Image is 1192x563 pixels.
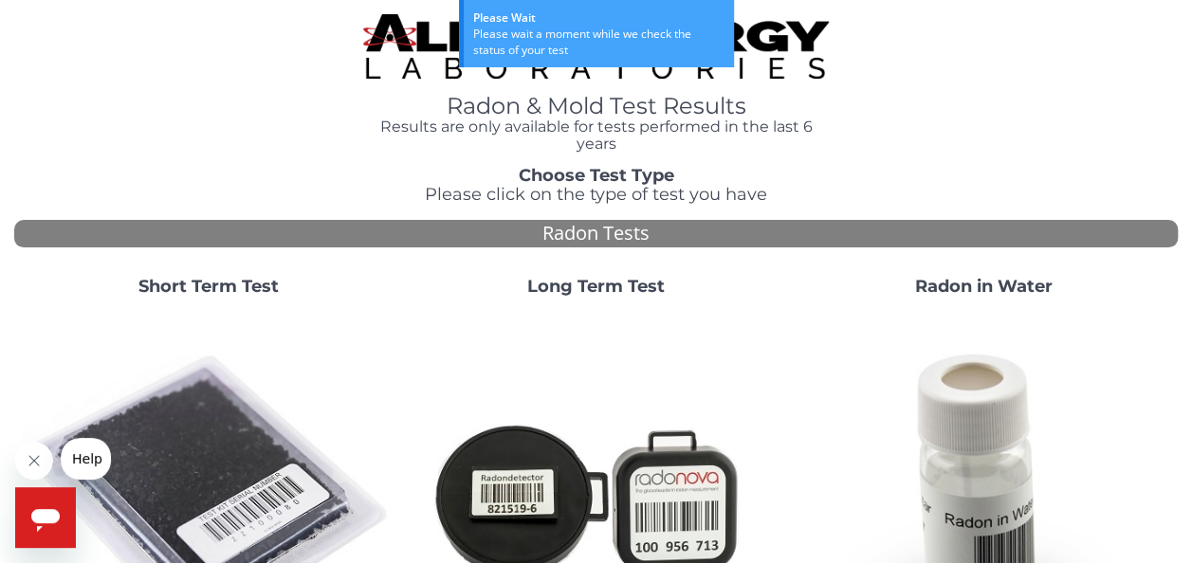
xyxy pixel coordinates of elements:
strong: Short Term Test [138,276,279,297]
h4: Results are only available for tests performed in the last 6 years [363,118,829,152]
strong: Radon in Water [915,276,1053,297]
img: TightCrop.jpg [363,14,829,79]
div: Please Wait [473,9,724,26]
iframe: Close message [15,442,53,480]
div: Please wait a moment while we check the status of your test [473,26,724,58]
div: Radon Tests [14,220,1178,247]
h1: Radon & Mold Test Results [363,94,829,118]
strong: Choose Test Type [519,165,674,186]
strong: Long Term Test [527,276,665,297]
iframe: Button to launch messaging window [15,487,76,548]
span: Please click on the type of test you have [425,184,767,205]
iframe: Message from company [61,438,111,480]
